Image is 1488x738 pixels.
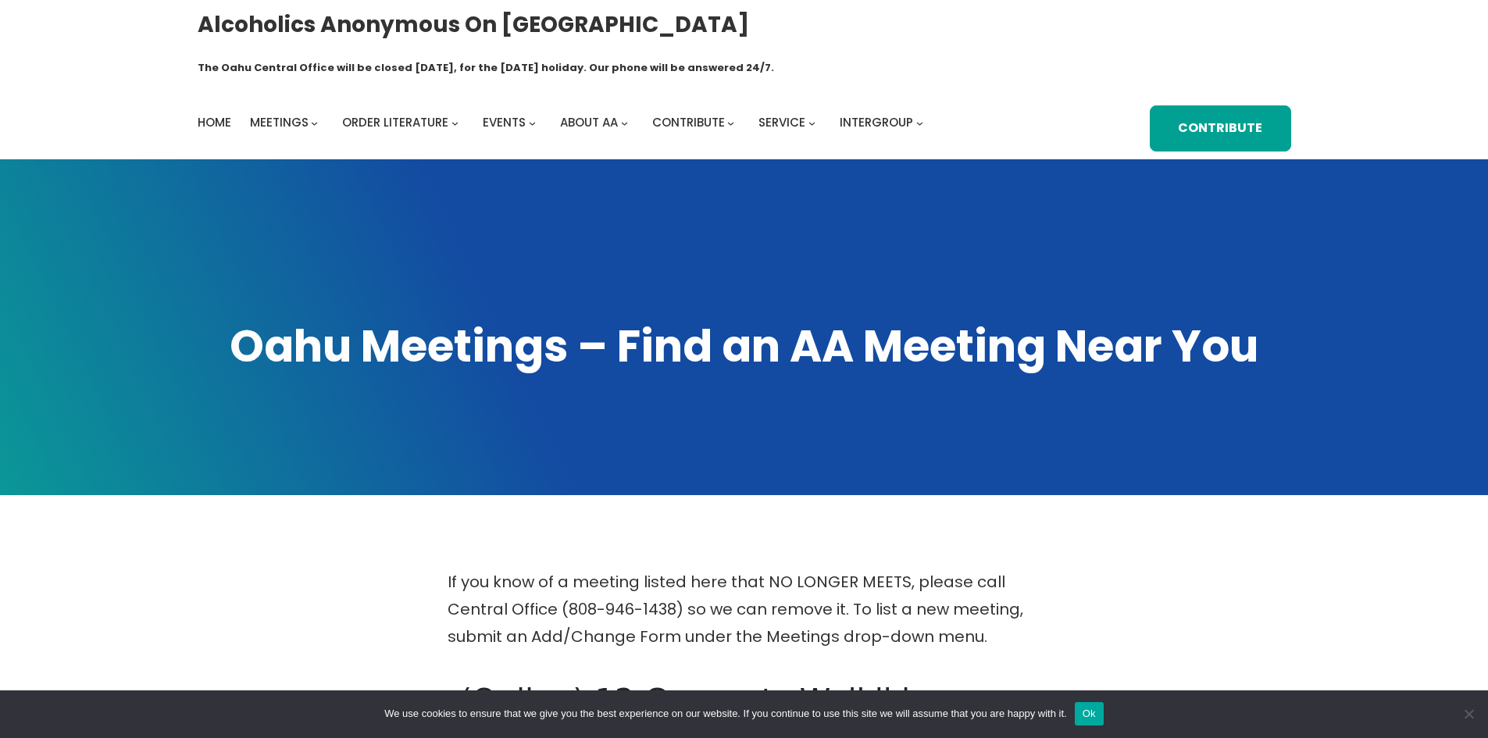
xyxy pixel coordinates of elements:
[727,119,734,127] button: Contribute submenu
[198,60,774,76] h1: The Oahu Central Office will be closed [DATE], for the [DATE] holiday. Our phone will be answered...
[840,112,913,134] a: Intergroup
[483,112,526,134] a: Events
[311,119,318,127] button: Meetings submenu
[758,112,805,134] a: Service
[529,119,536,127] button: Events submenu
[621,119,628,127] button: About AA submenu
[250,112,309,134] a: Meetings
[250,114,309,130] span: Meetings
[198,114,231,130] span: Home
[342,114,448,130] span: Order Literature
[758,114,805,130] span: Service
[460,682,1029,719] h1: (Online) 12 Coconuts Waikiki
[652,114,725,130] span: Contribute
[448,569,1041,651] p: If you know of a meeting listed here that NO LONGER MEETS, please call Central Office (808-946-14...
[1461,706,1476,722] span: No
[916,119,923,127] button: Intergroup submenu
[451,119,459,127] button: Order Literature submenu
[560,114,618,130] span: About AA
[652,112,725,134] a: Contribute
[483,114,526,130] span: Events
[198,112,231,134] a: Home
[560,112,618,134] a: About AA
[1150,105,1290,152] a: Contribute
[808,119,815,127] button: Service submenu
[1075,702,1104,726] button: Ok
[198,112,929,134] nav: Intergroup
[840,114,913,130] span: Intergroup
[198,317,1291,376] h1: Oahu Meetings – Find an AA Meeting Near You
[198,5,749,44] a: Alcoholics Anonymous on [GEOGRAPHIC_DATA]
[384,706,1066,722] span: We use cookies to ensure that we give you the best experience on our website. If you continue to ...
